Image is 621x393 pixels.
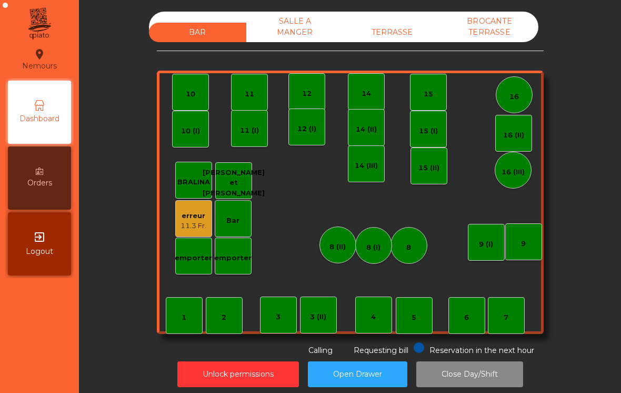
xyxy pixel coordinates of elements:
[26,246,53,257] span: Logout
[245,89,254,100] div: 11
[329,242,346,252] div: 8 (II)
[149,23,246,42] div: BAR
[356,124,377,135] div: 14 (II)
[441,12,538,42] div: BROCANTE TERRASSE
[186,89,195,100] div: 10
[226,215,239,226] div: Bar
[308,346,333,355] span: Calling
[429,346,534,355] span: Reservation in the next hour
[302,89,312,99] div: 12
[33,231,46,243] i: exit_to_app
[371,312,376,322] div: 4
[424,89,433,100] div: 15
[308,361,407,387] button: Open Drawer
[419,126,438,136] div: 15 (I)
[181,211,206,221] div: erreur
[406,242,411,253] div: 8
[521,239,526,249] div: 9
[214,253,252,263] div: emporter
[344,23,441,42] div: TERRASSE
[509,92,519,102] div: 16
[297,124,316,134] div: 12 (I)
[27,178,52,189] span: Orders
[177,177,210,188] div: BRALINA
[412,312,416,323] div: 5
[503,130,524,141] div: 16 (II)
[504,312,508,323] div: 7
[366,242,380,253] div: 8 (I)
[310,312,326,322] div: 3 (II)
[177,361,299,387] button: Unlock permissions
[246,12,344,42] div: SALLE A MANGER
[181,126,200,136] div: 10 (I)
[33,48,46,61] i: location_on
[502,167,525,178] div: 16 (III)
[464,312,469,323] div: 6
[418,163,439,173] div: 15 (II)
[355,161,378,171] div: 14 (III)
[175,253,212,263] div: emporter
[182,312,186,323] div: 1
[416,361,523,387] button: Close Day/Shift
[222,312,226,323] div: 2
[22,46,57,73] div: Nemours
[479,239,493,250] div: 9 (I)
[240,125,259,136] div: 11 (I)
[354,346,408,355] span: Requesting bill
[19,113,59,124] span: Dashboard
[26,5,52,42] img: qpiato
[181,221,206,231] div: 11.3 Fr.
[276,312,281,322] div: 3
[362,89,371,99] div: 14
[203,168,265,199] div: [PERSON_NAME] et [PERSON_NAME]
